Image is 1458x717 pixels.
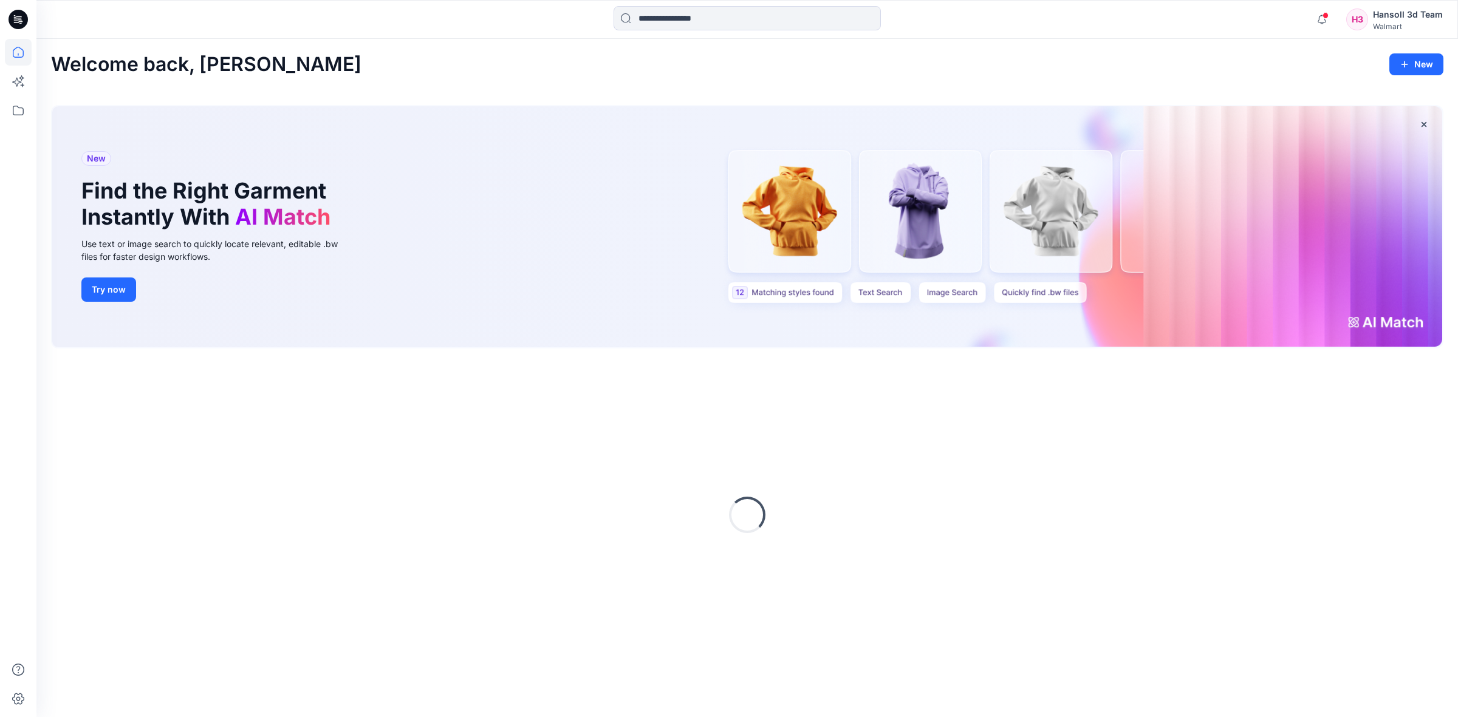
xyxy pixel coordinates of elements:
[1346,8,1368,30] div: H3
[81,277,136,302] button: Try now
[1389,53,1443,75] button: New
[1373,7,1443,22] div: Hansoll 3d Team
[87,151,106,166] span: New
[1373,22,1443,31] div: Walmart
[81,237,355,263] div: Use text or image search to quickly locate relevant, editable .bw files for faster design workflows.
[51,53,361,76] h2: Welcome back, [PERSON_NAME]
[235,203,330,230] span: AI Match
[81,178,337,230] h1: Find the Right Garment Instantly With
